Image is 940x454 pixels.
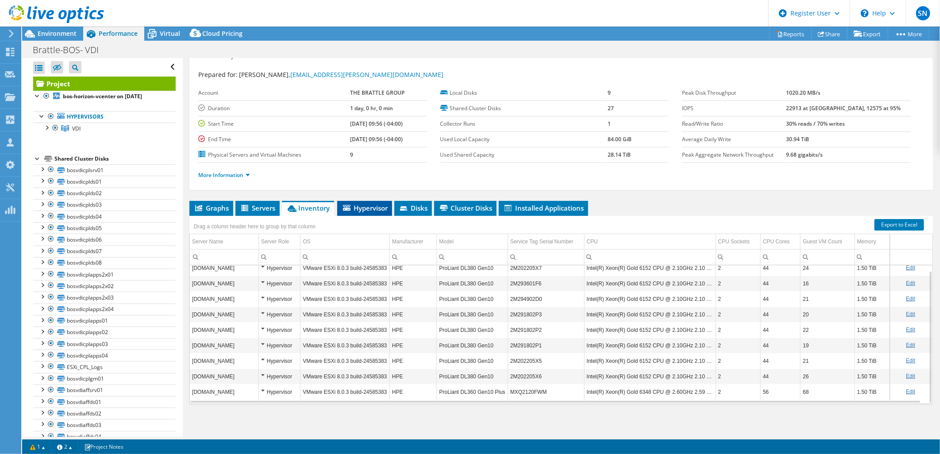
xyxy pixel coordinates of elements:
[261,294,298,304] div: Hypervisor
[33,338,176,350] a: bosvdicplapps03
[608,89,611,96] b: 9
[437,234,508,250] td: Model Column
[769,27,812,41] a: Reports
[390,369,437,384] td: Column Manufacturer, Value HPE
[811,27,848,41] a: Share
[303,236,310,247] div: OS
[189,216,933,404] div: Data grid
[761,260,801,276] td: Column CPU Cores, Value 44
[192,236,223,247] div: Server Name
[508,260,585,276] td: Column Service Tag Serial Number, Value 2M202205X7
[261,340,298,351] div: Hypervisor
[72,125,81,132] span: VDI
[399,204,428,212] span: Disks
[290,70,443,79] a: [EMAIL_ADDRESS][PERSON_NAME][DOMAIN_NAME]
[875,219,924,231] a: Export to Excel
[261,236,289,247] div: Server Role
[508,353,585,369] td: Column Service Tag Serial Number, Value 2M202205X5
[300,249,390,265] td: Column OS, Filter cell
[716,338,760,353] td: Column CPU Sockets, Value 2
[906,342,915,348] a: Edit
[390,291,437,307] td: Column Manufacturer, Value HPE
[350,151,353,158] b: 9
[437,260,508,276] td: Column Model, Value ProLiant DL380 Gen10
[855,291,890,307] td: Column Memory, Value 1.50 TiB
[716,234,760,250] td: CPU Sockets Column
[440,88,608,97] label: Local Disks
[350,135,403,143] b: [DATE] 09:56 (-04:00)
[716,276,760,291] td: Column CPU Sockets, Value 2
[190,276,259,291] td: Column Server Name, Value bosdtcesxvdi07.brattle.net
[54,154,176,164] div: Shared Cluster Disks
[259,307,300,322] td: Column Server Role, Value Hypervisor
[390,322,437,338] td: Column Manufacturer, Value HPE
[508,338,585,353] td: Column Service Tag Serial Number, Value 2M291802P1
[439,204,492,212] span: Cluster Disks
[888,27,929,41] a: More
[198,88,350,97] label: Account
[300,276,390,291] td: Column OS, Value VMware ESXi 8.0.3 build-24585383
[508,384,585,400] td: Column Service Tag Serial Number, Value MXQ2120FWM
[716,369,760,384] td: Column CPU Sockets, Value 2
[33,385,176,396] a: bosvdiaffsrv01
[33,176,176,187] a: bosvdicplds01
[801,322,855,338] td: Column Guest VM Count, Value 22
[857,236,876,247] div: Memory
[716,291,760,307] td: Column CPU Sockets, Value 2
[194,204,229,212] span: Graphs
[259,338,300,353] td: Column Server Role, Value Hypervisor
[682,135,786,144] label: Average Daily Write
[33,91,176,102] a: bos-horizon-vcenter on [DATE]
[437,384,508,400] td: Column Model, Value ProLiant DL360 Gen10 Plus
[33,373,176,385] a: bosvdicplgm01
[440,104,608,113] label: Shared Cluster Disks
[33,164,176,176] a: bosvdicplsrv01
[33,111,176,123] a: Hypervisors
[51,441,78,452] a: 2
[33,222,176,234] a: bosvdicplds05
[855,307,890,322] td: Column Memory, Value 1.50 TiB
[584,276,716,291] td: Column CPU, Value Intel(R) Xeon(R) Gold 6152 CPU @ 2.10GHz 2.10 GHz
[198,150,350,159] label: Physical Servers and Virtual Machines
[440,150,608,159] label: Used Shared Capacity
[503,204,584,212] span: Installed Applications
[608,120,611,127] b: 1
[608,151,631,158] b: 28.14 TiB
[78,441,130,452] a: Project Notes
[801,307,855,322] td: Column Guest VM Count, Value 20
[855,338,890,353] td: Column Memory, Value 1.50 TiB
[247,49,271,60] span: Details
[718,236,750,247] div: CPU Sockets
[508,234,585,250] td: Service Tag Serial Number Column
[300,260,390,276] td: Column OS, Value VMware ESXi 8.0.3 build-24585383
[261,356,298,366] div: Hypervisor
[261,309,298,320] div: Hypervisor
[608,104,614,112] b: 27
[906,389,915,395] a: Edit
[33,396,176,408] a: bosvdiaffds01
[786,120,845,127] b: 30% reads / 70% writes
[261,371,298,382] div: Hypervisor
[350,89,405,96] b: THE BRATTLE GROUP
[437,307,508,322] td: Column Model, Value ProLiant DL380 Gen10
[210,50,244,59] span: Project
[33,257,176,269] a: bosvdicplds08
[342,204,388,212] span: Hypervisor
[437,322,508,338] td: Column Model, Value ProLiant DL380 Gen10
[300,322,390,338] td: Column OS, Value VMware ESXi 8.0.3 build-24585383
[33,77,176,91] a: Project
[761,353,801,369] td: Column CPU Cores, Value 44
[847,27,888,41] a: Export
[801,291,855,307] td: Column Guest VM Count, Value 21
[801,353,855,369] td: Column Guest VM Count, Value 21
[584,384,716,400] td: Column CPU, Value Intel(R) Xeon(R) Gold 6348 CPU @ 2.60GHz 2.59 GHz
[33,199,176,211] a: bosvdicplds03
[906,280,915,286] a: Edit
[584,234,716,250] td: CPU Column
[239,70,443,79] span: [PERSON_NAME],
[190,307,259,322] td: Column Server Name, Value bosdtcesxvdi06.brattle.net
[190,384,259,400] td: Column Server Name, Value bosesxvdi01.brattle.net
[716,322,760,338] td: Column CPU Sockets, Value 2
[198,104,350,113] label: Duration
[33,315,176,327] a: bosvdicplapps01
